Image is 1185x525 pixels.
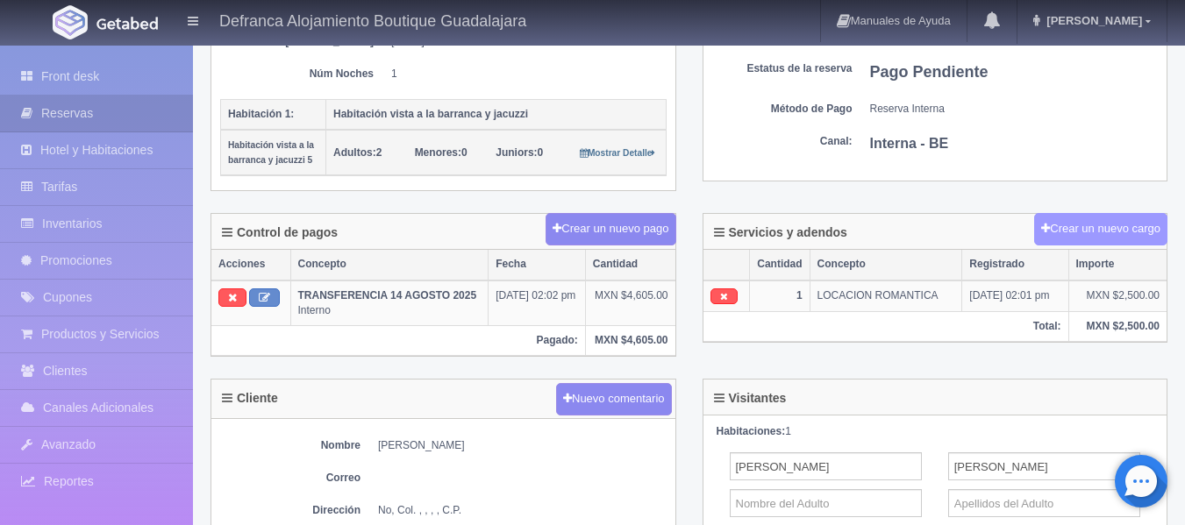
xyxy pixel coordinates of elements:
img: Getabed [53,5,88,39]
dt: Núm Noches [233,67,374,82]
th: Cantidad [750,250,810,280]
h4: Defranca Alojamiento Boutique Guadalajara [219,9,526,31]
dt: Método de Pago [712,102,853,117]
dd: [PERSON_NAME] [378,438,667,453]
th: Importe [1068,250,1167,280]
dd: 1 [391,67,653,82]
h4: Visitantes [714,392,787,405]
h4: Control de pagos [222,226,338,239]
b: Interna - BE [870,136,949,151]
small: Habitación vista a la barranca y jacuzzi 5 [228,140,314,165]
strong: Juniors: [496,146,537,159]
td: MXN $4,605.00 [585,280,675,326]
button: Crear un nuevo pago [546,213,675,245]
b: Habitación 1: [228,108,294,120]
dt: Estatus de la reserva [712,61,853,76]
dt: Dirección [220,503,360,518]
th: Cantidad [585,250,675,280]
dt: Nombre [220,438,360,453]
h4: Cliente [222,392,278,405]
td: [DATE] 02:02 pm [489,280,586,326]
td: [DATE] 02:01 pm [962,280,1068,312]
input: Nombre del Adulto [730,489,922,517]
th: Pagado: [211,325,585,355]
th: Fecha [489,250,586,280]
strong: Menores: [415,146,461,159]
span: 0 [415,146,468,159]
input: Nombre del Adulto [730,452,922,480]
input: Apellidos del Adulto [948,489,1140,517]
button: Crear un nuevo cargo [1034,213,1167,245]
th: Total: [703,312,1069,342]
th: MXN $2,500.00 [1068,312,1167,342]
th: Concepto [810,250,962,280]
span: 0 [496,146,543,159]
span: [PERSON_NAME] [1042,14,1142,27]
th: Concepto [290,250,489,280]
th: Acciones [211,250,290,280]
a: Mostrar Detalle [580,146,656,159]
small: Mostrar Detalle [580,148,656,158]
dd: No, Col. , , , , C.P. [378,503,667,518]
td: Interno [290,280,489,326]
span: 2 [333,146,382,159]
strong: Adultos: [333,146,376,159]
dd: Reserva Interna [870,102,1159,117]
button: Nuevo comentario [556,383,672,415]
dt: Correo [220,471,360,486]
td: MXN $2,500.00 [1068,280,1167,312]
div: 1 [717,424,1154,439]
span: LOCACION ROMANTICA [817,289,939,302]
strong: Habitaciones: [717,425,786,437]
b: 1 [796,289,803,302]
th: Registrado [962,250,1068,280]
b: Pago Pendiente [870,63,989,81]
b: TRANSFERENCIA 14 AGOSTO 2025 [298,289,477,302]
input: Apellidos del Adulto [948,452,1140,480]
th: Habitación vista a la barranca y jacuzzi [326,99,667,130]
dt: Canal: [712,134,853,149]
th: MXN $4,605.00 [585,325,675,355]
h4: Servicios y adendos [714,226,847,239]
img: Getabed [96,17,158,30]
